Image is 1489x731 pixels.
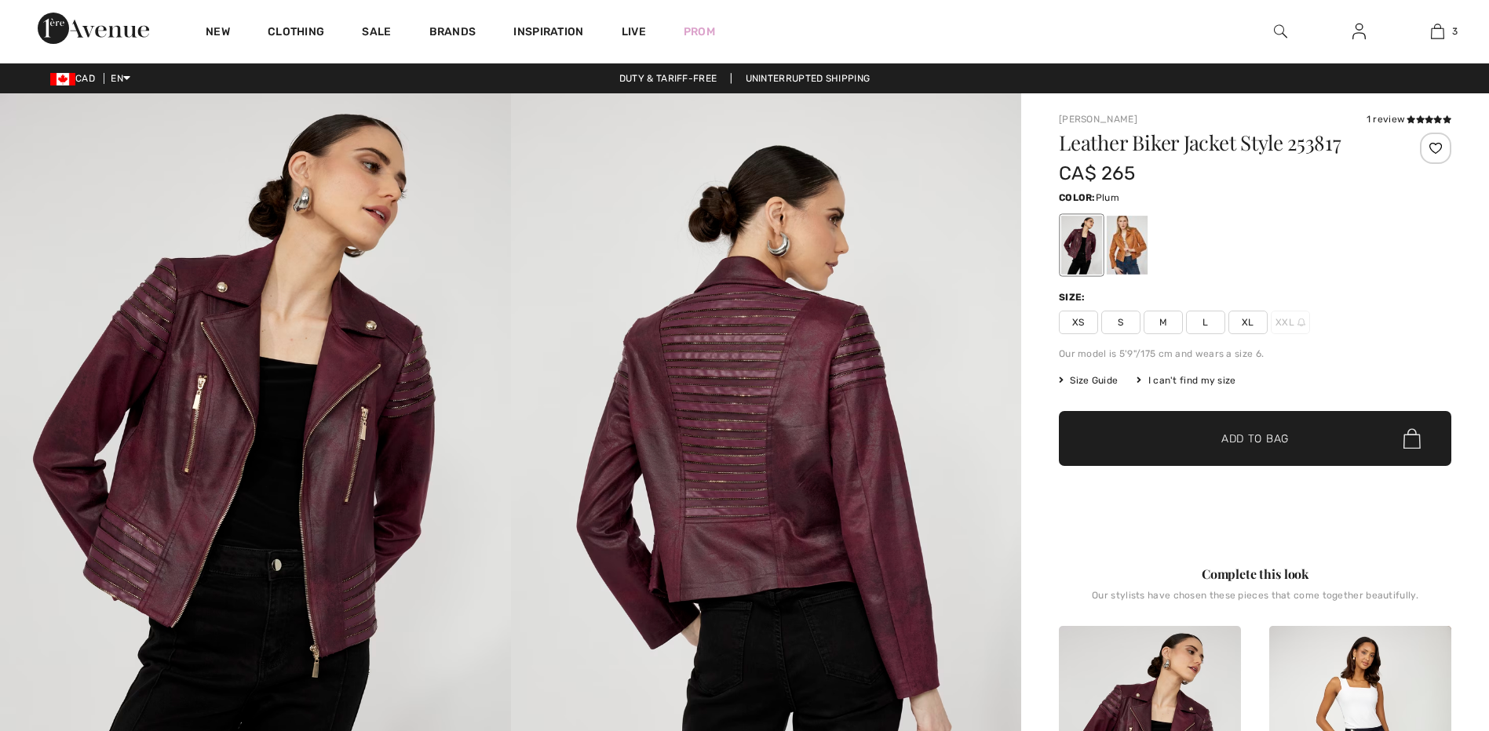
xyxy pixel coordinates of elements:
a: Sale [362,25,391,42]
img: ring-m.svg [1297,318,1305,326]
a: [PERSON_NAME] [1059,114,1137,125]
a: Clothing [268,25,324,42]
a: Brands [429,25,476,42]
span: Add to Bag [1221,431,1289,447]
a: Sign In [1340,22,1378,42]
span: CAD [50,73,101,84]
span: 3 [1452,24,1458,38]
a: Prom [684,24,715,40]
div: Size: [1059,290,1089,304]
img: Bag.svg [1403,428,1421,449]
div: I can't find my size [1137,373,1235,387]
a: 3 [1399,22,1476,41]
img: 1ère Avenue [38,13,149,44]
a: Live [622,24,646,40]
span: Color: [1059,192,1096,203]
img: search the website [1274,22,1287,41]
div: Burnt orange [1107,216,1148,275]
span: CA$ 265 [1059,162,1135,184]
img: Canadian Dollar [50,73,75,85]
span: Plum [1096,192,1119,203]
span: M [1144,311,1183,334]
span: XXL [1271,311,1310,334]
span: XS [1059,311,1098,334]
a: New [206,25,230,42]
div: 1 review [1367,112,1451,126]
span: EN [111,73,130,84]
span: Inspiration [513,25,583,42]
button: Add to Bag [1059,411,1451,466]
div: Complete this look [1059,565,1451,584]
h1: Leather Biker Jacket Style 253817 [1059,133,1386,153]
span: S [1101,311,1140,334]
span: Size Guide [1059,373,1118,387]
div: Plum [1061,216,1102,275]
div: Our stylists have chosen these pieces that come together beautifully. [1059,590,1451,613]
span: L [1186,311,1225,334]
div: Our model is 5'9"/175 cm and wears a size 6. [1059,347,1451,361]
img: My Info [1352,22,1366,41]
span: XL [1228,311,1268,334]
img: My Bag [1431,22,1444,41]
